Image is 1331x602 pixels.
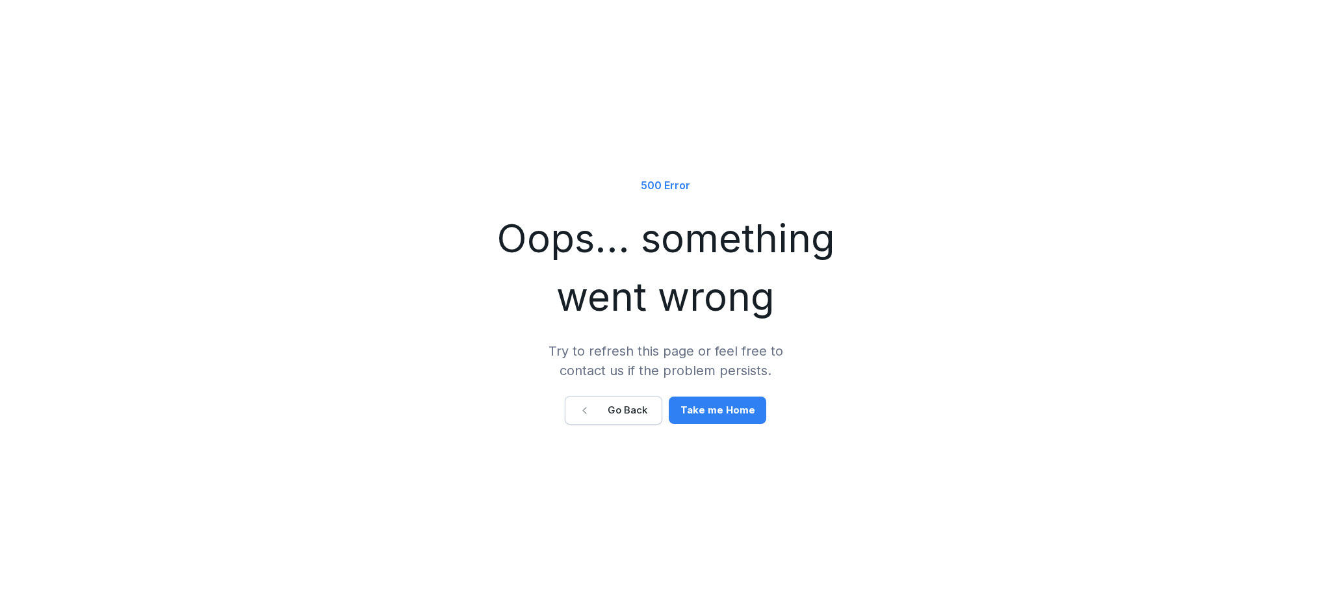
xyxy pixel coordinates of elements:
[471,209,860,326] h1: Oops... something went wrong
[679,403,756,417] div: Take me Home
[536,341,795,380] p: Try to refresh this page or feel free to contact us if the problem persists.
[565,396,662,425] button: Go Back
[669,397,766,424] button: Take me Home
[641,177,690,193] p: 500 Error
[580,403,647,417] div: Go Back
